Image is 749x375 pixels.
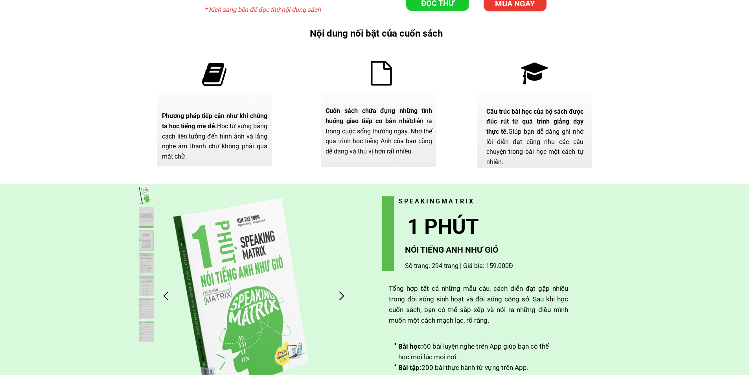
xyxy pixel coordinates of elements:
[389,283,568,326] div: Tổng hợp tất cả những mẫu câu, cách diễn đạt gặp nhiều trong đời sống sinh hoạt và đời sống công ...
[162,111,267,161] div: Học từ vựng bằng cách liên tưởng đến hình ảnh và lắng nghe âm thanh chứ không phải qua mặt chữ.
[486,107,583,167] div: Cấu trúc bài học của bộ sách được đúc rút từ quá trình giảng dạy thực tế.
[394,341,557,362] li: 60 bài luyện nghe trên App giúp bạn có thể học mọi lúc mọi nơi.
[204,5,325,15] h3: * Kích sang bên để đọc thử nội dung sách
[326,106,432,156] div: Cuốn sách chứa đựng những tình huống giao tiếp cơ bản nhất
[398,342,423,350] span: Bài học:
[405,244,615,257] h3: NÓI TIẾNG ANH NHƯ GIÓ
[407,210,529,244] h3: 1 PHÚT
[394,362,557,373] li: 200 bài thực hành từ vựng trên App.
[310,26,448,41] h3: Nội dung nổi bật của cuốn sách
[398,364,421,371] span: Bài tập:
[162,112,267,130] span: Phương pháp tiếp cận như khi chúng ta học tiếng mẹ đẻ.
[326,117,432,155] span: diễn ra trong cuộc sống thường ngày. Nhờ thế quá trình học tiếng Anh của bạn cũng dễ dàng và thú ...
[405,261,523,271] h3: Số trang: 294 trang | Giá bìa: 159.000Đ
[486,128,583,166] span: Giúp bạn dễ dàng ghi nhớ lối diễn đạt cũng như các câu chuyện trong bài học một cách tự nhiên.
[399,196,504,207] h3: S P E A K I N G M A T R I X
